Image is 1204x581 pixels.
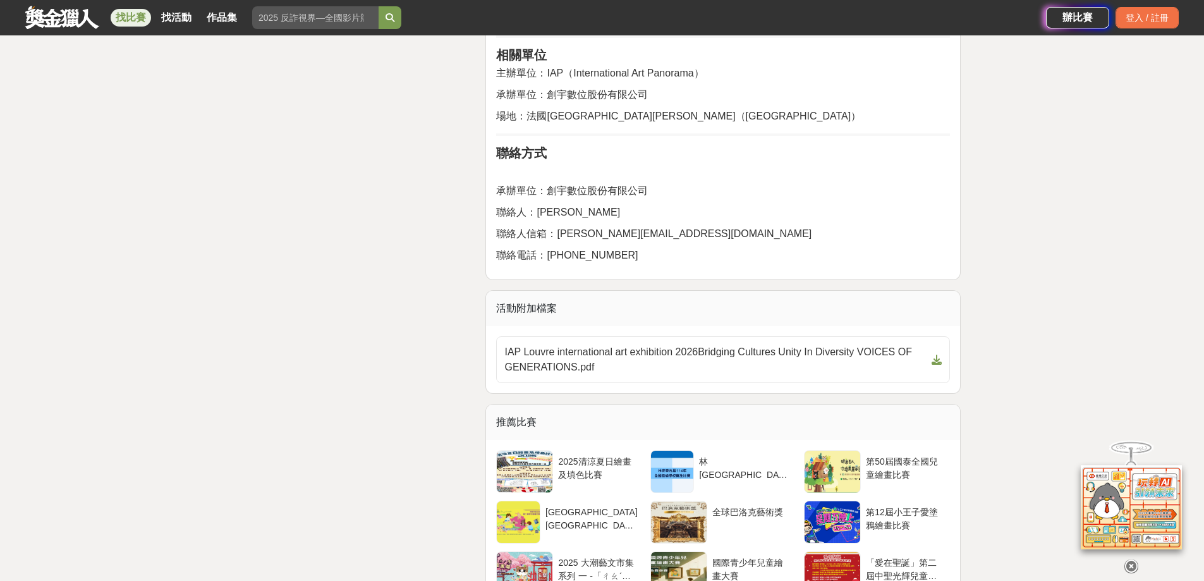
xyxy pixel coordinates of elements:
[496,207,620,217] span: 聯絡人：[PERSON_NAME]
[496,185,648,196] span: 承辦單位：創宇數位股份有限公司
[1046,7,1109,28] a: 辦比賽
[712,506,791,530] div: 全球巴洛克藝術獎
[202,9,242,27] a: 作品集
[545,506,638,530] div: [GEOGRAPHIC_DATA][GEOGRAPHIC_DATA]第二屆學生繪畫比賽
[650,450,796,493] a: 林[GEOGRAPHIC_DATA][DATE]全國各級學校寫生比賽
[486,291,960,326] div: 活動附加檔案
[496,68,703,78] span: 主辦單位：IAP（International Art Panorama）
[496,336,950,383] a: IAP Louvre international art exhibition 2026Bridging Cultures Unity In Diversity VOICES OF GENERA...
[496,228,812,239] span: 聯絡人信箱：[PERSON_NAME][EMAIL_ADDRESS][DOMAIN_NAME]
[699,455,791,479] div: 林[GEOGRAPHIC_DATA][DATE]全國各級學校寫生比賽
[486,405,960,440] div: 推薦比賽
[558,556,637,580] div: 2025 大潮藝文市集系列 一 -「ㄔㄠˊ小繪畫展」徵件
[712,556,791,580] div: 國際青少年兒童繪畫大賽
[1081,465,1182,549] img: d2146d9a-e6f6-4337-9592-8cefde37ba6b.png
[650,501,796,544] a: 全球巴洛克藝術獎
[496,48,547,62] strong: 相關單位
[804,450,950,493] a: 第50屆國泰全國兒童繪畫比賽
[252,6,379,29] input: 2025 反詐視界—全國影片競賽
[804,501,950,544] a: 第12屆小王子愛塗鴉繪畫比賽
[496,89,648,100] span: 承辦單位：創宇數位股份有限公司
[866,506,945,530] div: 第12屆小王子愛塗鴉繪畫比賽
[558,455,637,479] div: 2025清涼夏日繪畫及填色比賽
[156,9,197,27] a: 找活動
[1116,7,1179,28] div: 登入 / 註冊
[496,146,547,160] strong: 聯絡方式
[496,450,642,493] a: 2025清涼夏日繪畫及填色比賽
[496,111,861,121] span: 場地：法國[GEOGRAPHIC_DATA][PERSON_NAME]（[GEOGRAPHIC_DATA]）
[111,9,151,27] a: 找比賽
[496,250,638,260] span: 聯絡電話：[PHONE_NUMBER]
[504,345,927,375] span: IAP Louvre international art exhibition 2026Bridging Cultures Unity In Diversity VOICES OF GENERA...
[496,501,642,544] a: [GEOGRAPHIC_DATA][GEOGRAPHIC_DATA]第二屆學生繪畫比賽
[866,556,945,580] div: 「愛在聖誕」第二屆中聖光輝兒童文學繪本比賽
[866,455,945,479] div: 第50屆國泰全國兒童繪畫比賽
